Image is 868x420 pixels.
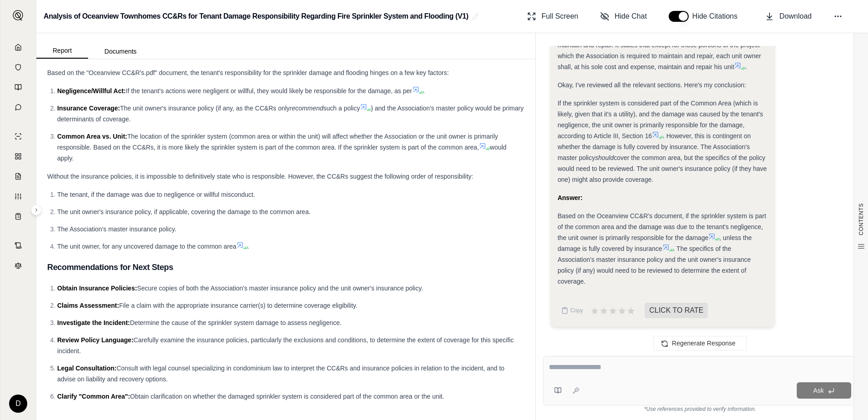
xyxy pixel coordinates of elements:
[779,11,812,22] span: Download
[9,395,27,413] div: D
[557,132,751,161] span: . However, this is contingent on whether the damage is fully covered by insurance. The Associatio...
[88,44,153,59] button: Documents
[57,133,127,140] span: Common Area vs. Unit:
[557,212,766,241] span: Based on the Oceanview CC&R's document, if the sprinkler system is part of the common area and th...
[47,69,449,76] span: Based on the "Oceanview CC&R's.pdf" document, the tenant's responsibility for the sprinkler damag...
[247,243,249,250] span: .
[323,105,360,112] span: such a policy
[57,105,120,112] span: Insurance Coverage:
[6,127,30,145] a: Single Policy
[120,105,290,112] span: The unit owner's insurance policy (if any, as the CC&Rs only
[557,154,767,183] span: cover the common area, but the specifics of the policy would need to be reviewed. The unit owner'...
[813,387,824,394] span: Ask
[6,98,30,116] a: Chat
[57,319,130,326] span: Investigate the Incident:
[57,87,126,95] span: Negligence/Willful Act:
[557,100,763,140] span: If the sprinkler system is considered part of the Common Area (which is likely, given that it's a...
[137,285,423,292] span: Secure copies of both the Association's master insurance policy and the unit owner's insurance po...
[57,365,117,372] span: Legal Consultation:
[797,382,851,399] button: Ask
[130,319,341,326] span: Determine the cause of the sprinkler system damage to assess negligence.
[761,7,815,25] button: Download
[57,133,498,151] span: The location of the sprinkler system (common area or within the unit) will affect whether the Ass...
[57,365,504,383] span: Consult with legal counsel specializing in condominium law to interpret the CC&Rs and insurance p...
[57,225,176,233] span: The Association's master insurance policy.
[126,87,412,95] span: If the tenant's actions were negligent or willful, they would likely be responsible for the damag...
[6,58,30,76] a: Documents Vault
[745,63,747,70] span: .
[570,307,583,314] span: Copy
[423,87,425,95] span: .
[557,194,582,201] strong: Answer:
[36,43,88,59] button: Report
[672,340,735,347] span: Regenerate Response
[57,336,133,344] span: Review Policy Language:
[6,38,30,56] a: Home
[597,7,651,25] button: Hide Chat
[44,8,469,25] h2: Analysis of Oceanview Townhomes CC&Rs for Tenant Damage Responsibility Regarding Fire Sprinkler S...
[645,303,708,318] span: CLICK TO RATE
[13,10,24,21] img: Expand sidebar
[692,11,743,22] span: Hide Citations
[6,256,30,275] a: Legal Search Engine
[9,6,27,25] button: Expand sidebar
[57,243,237,250] span: The unit owner, for any uncovered damage to the common area
[557,81,746,89] span: Okay, I've reviewed all the relevant sections. Here's my conclusion:
[57,208,311,215] span: The unit owner's insurance policy, if applicable, covering the damage to the common area.
[119,302,357,309] span: File a claim with the appropriate insurance carrier(s) to determine coverage eligibility.
[557,245,751,285] span: . The specifics of the Association's master insurance policy and the unit owner's insurance polic...
[57,191,255,198] span: The tenant, if the damage was due to negligence or willful misconduct.
[543,405,857,413] div: *Use references provided to verify information.
[557,234,752,252] span: , unless the damage is fully covered by insurance
[557,301,587,320] button: Copy
[31,205,42,215] button: Expand sidebar
[6,167,30,185] a: Claim Coverage
[557,30,761,70] span: discusses the owner's right and obligation to maintain and repair. It states that except for thos...
[47,173,473,180] span: Without the insurance policies, it is impossible to definitively state who is responsible. Howeve...
[130,393,444,400] span: Obtain clarification on whether the damaged sprinkler system is considered part of the common are...
[542,11,578,22] span: Full Screen
[290,105,323,112] span: recommend
[6,207,30,225] a: Coverage Table
[57,285,137,292] span: Obtain Insurance Policies:
[6,78,30,96] a: Prompt Library
[57,302,119,309] span: Claims Assessment:
[6,147,30,165] a: Policy Comparisons
[6,236,30,255] a: Contract Analysis
[595,154,614,161] em: should
[57,393,130,400] span: Clarify "Common Area":
[6,187,30,205] a: Custom Report
[57,105,523,123] span: ) and the Association's master policy would be primary determinants of coverage.
[523,7,582,25] button: Full Screen
[615,11,647,22] span: Hide Chat
[57,336,513,355] span: Carefully examine the insurance policies, particularly the exclusions and conditions, to determin...
[47,259,524,275] h3: Recommendations for Next Steps
[57,144,507,162] span: would apply.
[858,203,865,235] span: CONTENTS
[653,336,747,350] button: Regenerate Response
